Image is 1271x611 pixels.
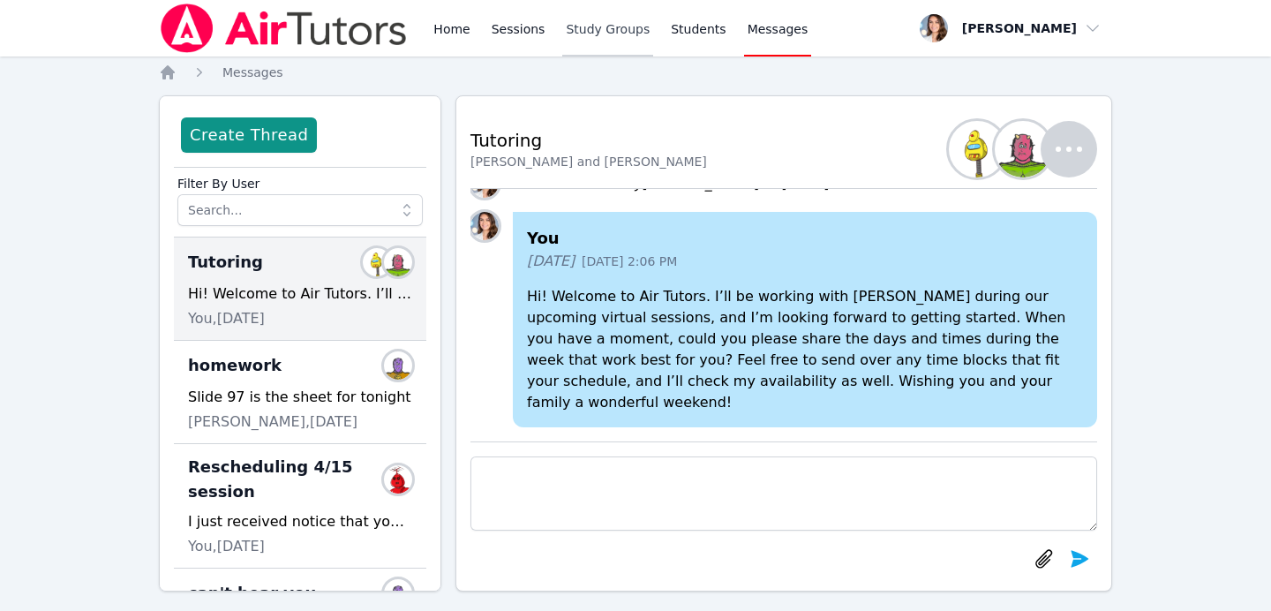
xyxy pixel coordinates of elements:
label: Filter By User [177,168,423,194]
span: [PERSON_NAME], [DATE] [188,411,357,433]
img: Bahareh Farzadmehr [995,121,1051,177]
img: Jordan Pinshaw [384,465,412,494]
img: Cassandra Wilson [384,351,412,380]
span: Rescheduling 4/15 session [188,455,391,504]
button: Doreen ArghavanifardBahareh Farzadmehr [959,121,1097,177]
img: Bahareh Farzadmehr [384,248,412,276]
div: I just received notice that you won’t be able to attend [DATE] session. No worries! I’m available... [188,511,412,532]
div: Hi! Welcome to Air Tutors. I’ll be working with [PERSON_NAME] during our upcoming virtual session... [188,283,412,305]
div: TutoringDoreen ArghavanifardBahareh FarzadmehrHi! Welcome to Air Tutors. I’ll be working with [PE... [174,238,426,341]
h2: Tutoring [470,128,707,153]
span: Tutoring [188,250,263,275]
span: Messages [748,20,808,38]
img: Cassandra Wilson [384,579,412,607]
img: Doreen Arghavanifard [363,248,391,276]
span: [DATE] 2:06 PM [582,253,677,270]
h4: You [527,226,1083,251]
div: homeworkCassandra WilsonSlide 97 is the sheet for tonight[PERSON_NAME],[DATE] [174,341,426,444]
span: You, [DATE] [188,536,265,557]
input: Search... [177,194,423,226]
img: Tiffany Whyte [470,212,499,240]
button: Create Thread [181,117,317,153]
div: [PERSON_NAME] and [PERSON_NAME] [470,153,707,170]
div: Slide 97 is the sheet for tonight [188,387,412,408]
span: can't hear you [188,581,316,606]
img: Doreen Arghavanifard [949,121,1005,177]
span: You, [DATE] [188,308,265,329]
img: Air Tutors [159,4,409,53]
div: Rescheduling 4/15 sessionJordan PinshawI just received notice that you won’t be able to attend [D... [174,444,426,569]
span: [DATE] [527,251,575,272]
p: Hi! Welcome to Air Tutors. I’ll be working with [PERSON_NAME] during our upcoming virtual session... [527,286,1083,413]
span: homework [188,353,282,378]
a: Messages [222,64,283,81]
span: Messages [222,65,283,79]
nav: Breadcrumb [159,64,1112,81]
